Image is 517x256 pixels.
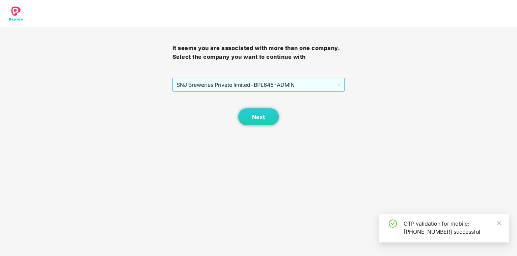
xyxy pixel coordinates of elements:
[172,44,345,61] h3: It seems you are associated with more than one company. Select the company you want to continue with
[497,221,501,226] span: close
[404,220,501,236] div: OTP validation for mobile: [PHONE_NUMBER] successful
[252,114,265,120] span: Next
[176,78,341,91] span: SNJ Breweries Private limited - BPL645 - ADMIN
[389,220,397,228] span: check-circle
[238,108,279,125] button: Next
